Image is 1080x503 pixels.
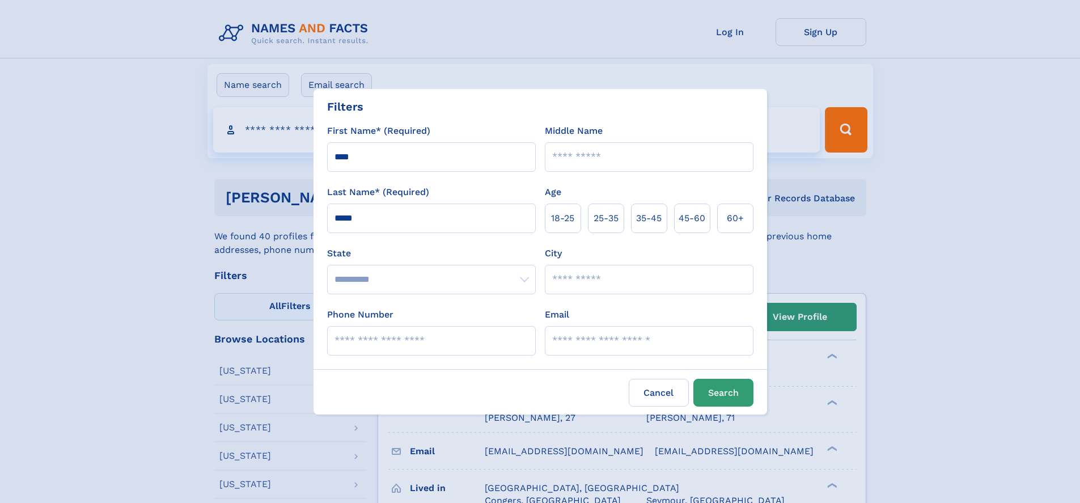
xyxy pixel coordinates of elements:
[545,124,603,138] label: Middle Name
[636,212,662,225] span: 35‑45
[327,308,393,322] label: Phone Number
[327,98,363,115] div: Filters
[551,212,574,225] span: 18‑25
[545,185,561,199] label: Age
[629,379,689,407] label: Cancel
[327,247,536,260] label: State
[693,379,753,407] button: Search
[327,124,430,138] label: First Name* (Required)
[327,185,429,199] label: Last Name* (Required)
[727,212,744,225] span: 60+
[545,308,569,322] label: Email
[594,212,619,225] span: 25‑35
[679,212,705,225] span: 45‑60
[545,247,562,260] label: City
